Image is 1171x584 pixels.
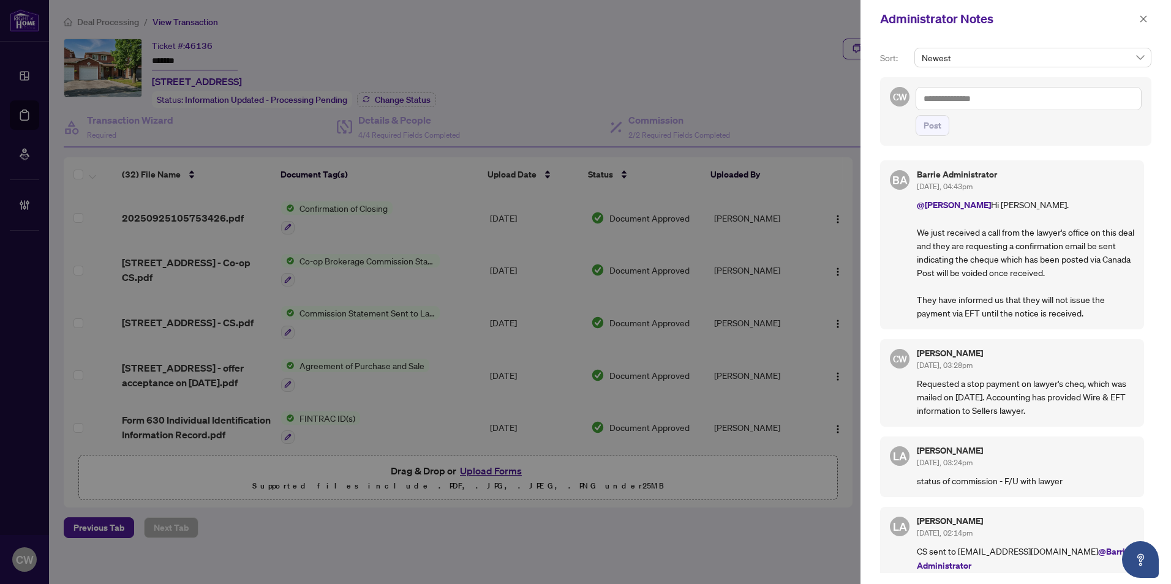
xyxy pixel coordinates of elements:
[917,446,1134,455] h5: [PERSON_NAME]
[922,48,1144,67] span: Newest
[917,361,973,370] span: [DATE], 03:28pm
[893,447,907,465] span: LA
[917,474,1134,487] p: status of commission - F/U with lawyer
[917,528,973,537] span: [DATE], 02:14pm
[917,458,973,467] span: [DATE], 03:24pm
[916,115,949,136] button: Post
[893,518,907,535] span: LA
[917,376,1134,417] p: Requested a stop payment on lawyer's cheq, which was mailed on [DATE]. Accounting has provided Wi...
[1139,15,1148,23] span: close
[917,544,1134,572] p: CS sent to [EMAIL_ADDRESS][DOMAIN_NAME]
[880,10,1135,28] div: Administrator Notes
[892,89,907,103] span: CW
[917,349,1134,358] h5: [PERSON_NAME]
[917,517,1134,525] h5: [PERSON_NAME]
[917,198,1134,320] p: Hi [PERSON_NAME]. We just received a call from the lawyer's office on this deal and they are requ...
[917,170,1134,179] h5: Barrie Administrator
[917,182,973,191] span: [DATE], 04:43pm
[1122,541,1159,578] button: Open asap
[880,51,909,65] p: Sort:
[892,351,907,365] span: CW
[892,171,908,189] span: BA
[917,199,991,211] span: @[PERSON_NAME]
